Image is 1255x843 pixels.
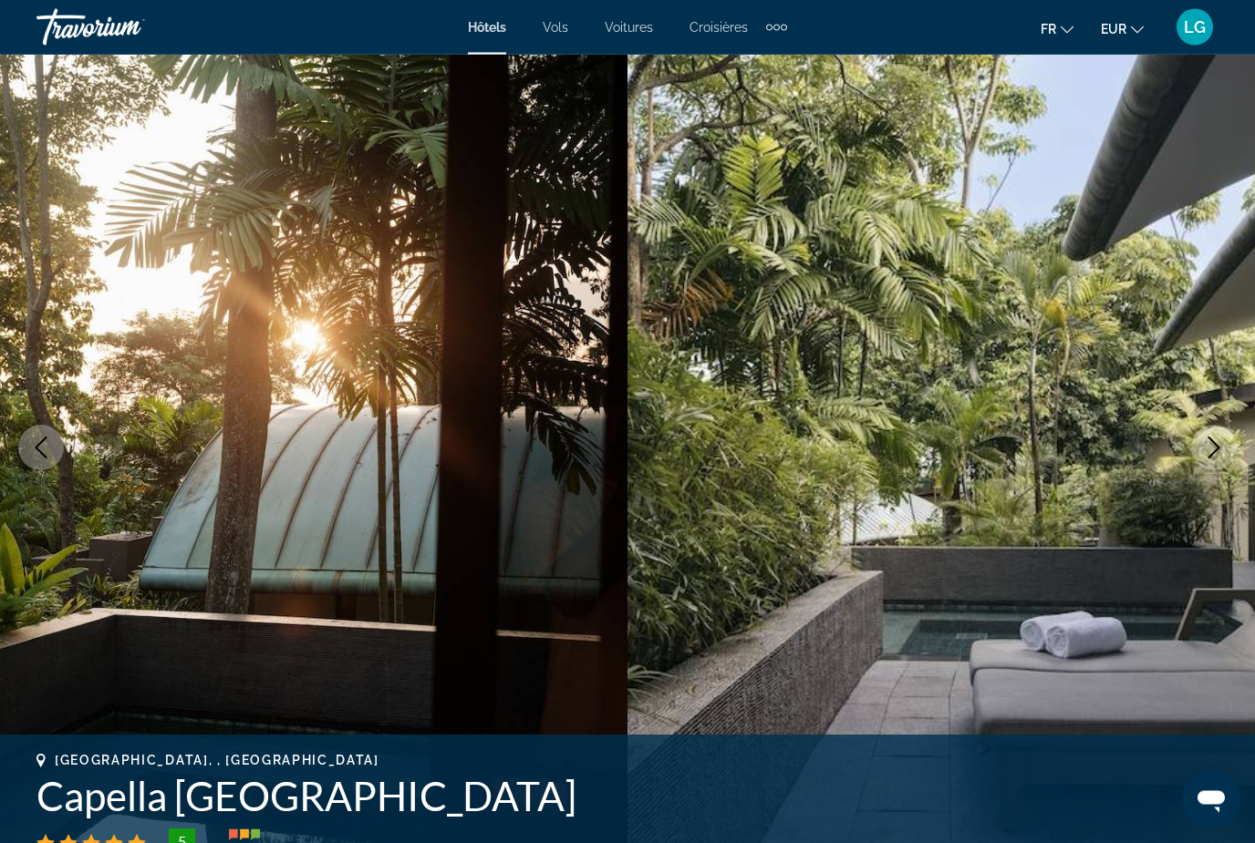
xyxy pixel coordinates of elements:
[1171,8,1219,46] button: User Menu
[543,20,568,35] a: Vols
[605,20,653,35] a: Voitures
[1041,15,1073,42] button: Change language
[36,4,219,51] a: Travorium
[18,426,64,471] button: Previous image
[468,20,506,35] a: Hôtels
[1041,22,1056,36] span: fr
[690,20,748,35] a: Croisières
[1101,22,1126,36] span: EUR
[1191,426,1237,471] button: Next image
[1184,18,1206,36] span: LG
[766,13,787,42] button: Extra navigation items
[1182,770,1240,828] iframe: Bouton de lancement de la fenêtre de messagerie
[36,773,1219,820] h1: Capella [GEOGRAPHIC_DATA]
[1101,15,1144,42] button: Change currency
[55,754,379,768] span: [GEOGRAPHIC_DATA], , [GEOGRAPHIC_DATA]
